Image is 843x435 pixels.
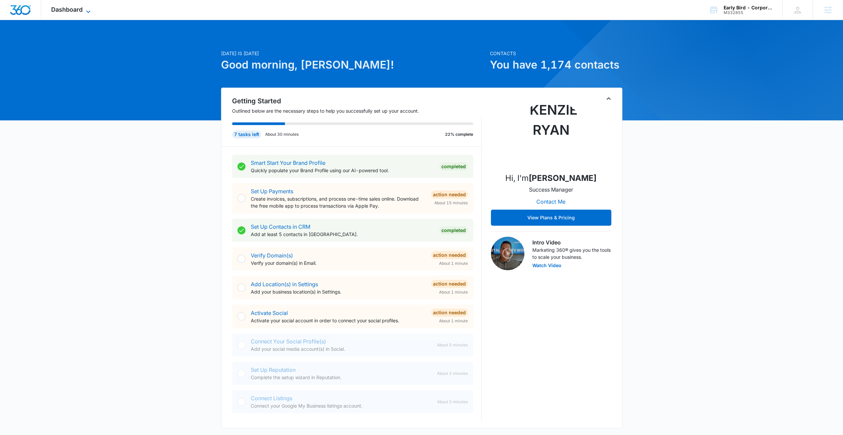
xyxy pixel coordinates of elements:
img: Kenzie Ryan [518,100,585,167]
p: Quickly populate your Brand Profile using our AI-powered tool. [251,167,434,174]
p: Marketing 360® gives you the tools to scale your business. [532,246,611,260]
span: About 5 minutes [437,342,468,348]
p: Outlined below are the necessary steps to help you successfully set up your account. [232,107,482,114]
div: Action Needed [431,280,468,288]
div: Completed [439,226,468,234]
p: 22% complete [445,131,473,137]
p: Add your social media account(s) in Social. [251,345,432,352]
img: Intro Video [491,237,524,270]
a: Set Up Payments [251,188,293,195]
p: Success Manager [529,186,573,194]
p: Complete the setup wizard in Reputation. [251,374,432,381]
div: Action Needed [431,191,468,199]
p: Hi, I'm [505,172,597,184]
div: account id [724,10,772,15]
p: Verify your domain(s) in Email. [251,259,426,266]
button: View Plans & Pricing [491,210,611,226]
span: About 1 minute [439,260,468,266]
h3: Intro Video [532,238,611,246]
p: Activate your social account in order to connect your social profiles. [251,317,426,324]
p: Connect your Google My Business listings account. [251,402,432,409]
h2: Getting Started [232,96,482,106]
button: Watch Video [532,263,561,268]
a: Verify Domain(s) [251,252,293,259]
button: Contact Me [530,194,572,210]
a: Add Location(s) in Settings [251,281,318,288]
div: 7 tasks left [232,130,261,138]
p: [DATE] is [DATE] [221,50,486,57]
span: About 5 minutes [437,399,468,405]
a: Activate Social [251,310,288,316]
h1: Good morning, [PERSON_NAME]! [221,57,486,73]
span: About 15 minutes [434,200,468,206]
h1: You have 1,174 contacts [490,57,622,73]
p: Add at least 5 contacts in [GEOGRAPHIC_DATA]. [251,231,434,238]
p: Create invoices, subscriptions, and process one-time sales online. Download the free mobile app t... [251,195,426,209]
span: About 1 minute [439,318,468,324]
p: Contacts [490,50,622,57]
div: Action Needed [431,309,468,317]
strong: [PERSON_NAME] [529,173,597,183]
p: About 30 minutes [265,131,299,137]
span: About 1 minute [439,289,468,295]
a: Set Up Contacts in CRM [251,223,310,230]
p: Add your business location(s) in Settings. [251,288,426,295]
span: Dashboard [51,6,83,13]
div: Completed [439,162,468,171]
a: Smart Start Your Brand Profile [251,159,325,166]
div: account name [724,5,772,10]
button: Toggle Collapse [605,95,613,103]
div: Action Needed [431,251,468,259]
span: About 2 minutes [437,370,468,376]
